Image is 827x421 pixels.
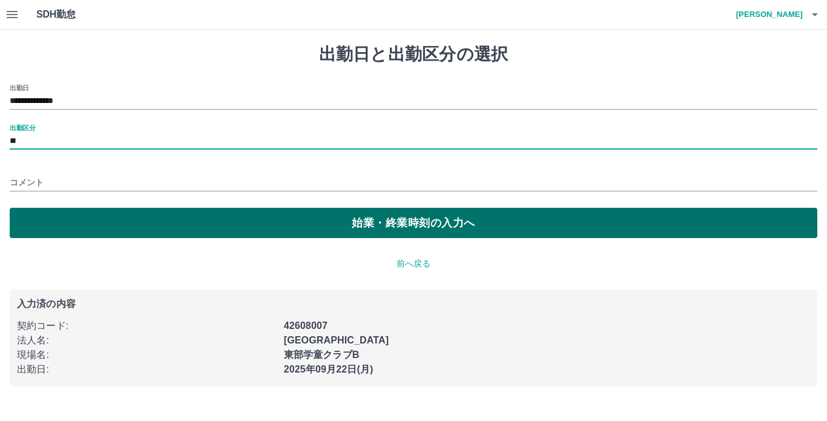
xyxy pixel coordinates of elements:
[284,364,374,374] b: 2025年09月22日(月)
[17,319,277,333] p: 契約コード :
[10,83,29,92] label: 出勤日
[10,257,817,270] p: 前へ戻る
[284,335,389,345] b: [GEOGRAPHIC_DATA]
[17,299,810,309] p: 入力済の内容
[10,123,35,132] label: 出勤区分
[284,350,360,360] b: 東部学童クラブB
[10,208,817,238] button: 始業・終業時刻の入力へ
[17,362,277,377] p: 出勤日 :
[17,333,277,348] p: 法人名 :
[17,348,277,362] p: 現場名 :
[284,320,328,331] b: 42608007
[10,44,817,65] h1: 出勤日と出勤区分の選択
